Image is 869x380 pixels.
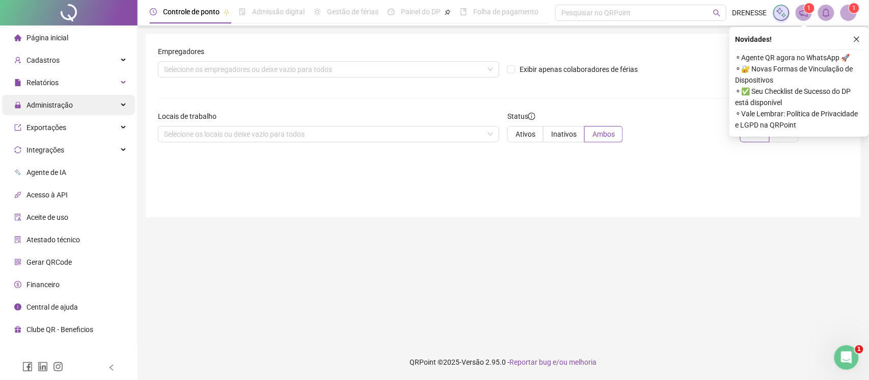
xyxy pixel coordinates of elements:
span: qrcode [14,259,21,266]
span: Exibir apenas colaboradores de férias [515,64,642,75]
span: Reportar bug e/ou melhoria [510,358,597,366]
span: Folha de pagamento [473,8,538,16]
footer: QRPoint © 2025 - 2.95.0 - [138,344,869,380]
span: linkedin [38,362,48,372]
span: Admissão digital [252,8,305,16]
span: ⚬ ✅ Seu Checklist de Sucesso do DP está disponível [736,86,863,108]
span: dollar [14,281,21,288]
span: home [14,34,21,41]
span: Controle de ponto [163,8,220,16]
span: 1 [808,5,811,12]
span: 1 [855,345,863,353]
span: Agente de IA [26,168,66,176]
span: dashboard [388,8,395,15]
span: api [14,191,21,198]
span: Inativos [551,130,577,138]
span: Versão [462,358,484,366]
span: Novidades ! [736,34,772,45]
label: Empregadores [158,46,211,57]
iframe: Intercom live chat [834,345,859,370]
span: Cadastros [26,56,60,64]
span: Ambos [592,130,615,138]
span: export [14,124,21,131]
label: Locais de trabalho [158,111,223,122]
span: Status [507,111,535,122]
span: lock [14,102,21,109]
span: Exportações [26,123,66,132]
span: Página inicial [26,34,68,42]
span: user-add [14,57,21,64]
span: Ativos [515,130,535,138]
span: info-circle [14,303,21,311]
span: 1 [853,5,856,12]
span: Gestão de férias [327,8,378,16]
img: sparkle-icon.fc2bf0ac1784a2077858766a79e2daf3.svg [776,7,787,18]
span: sun [314,8,321,15]
span: Administração [26,101,73,109]
span: Relatórios [26,79,59,87]
span: pushpin [224,9,230,15]
span: file-done [239,8,246,15]
sup: Atualize o seu contato no menu Meus Dados [849,3,859,13]
span: facebook [22,362,33,372]
span: bell [822,8,831,17]
span: sync [14,146,21,154]
span: pushpin [445,9,451,15]
span: info-circle [528,113,535,120]
span: left [108,364,115,371]
span: audit [14,214,21,221]
span: Central de ajuda [26,303,78,311]
span: ⚬ 🔐 Novas Formas de Vinculação de Dispositivos [736,63,863,86]
span: Aceite de uso [26,213,68,221]
span: file [14,79,21,86]
span: clock-circle [150,8,157,15]
span: Integrações [26,146,64,154]
span: Gerar QRCode [26,258,72,266]
span: Painel do DP [401,8,441,16]
span: DRENESSE [732,7,767,18]
span: close [853,36,860,43]
sup: 1 [804,3,814,13]
span: ⚬ Vale Lembrar: Política de Privacidade e LGPD na QRPoint [736,108,863,131]
span: notification [799,8,808,17]
span: gift [14,326,21,333]
span: Acesso à API [26,191,68,199]
span: Financeiro [26,281,60,289]
span: solution [14,236,21,243]
span: book [460,8,467,15]
span: ⚬ Agente QR agora no WhatsApp 🚀 [736,52,863,63]
span: instagram [53,362,63,372]
span: Clube QR - Beneficios [26,325,93,334]
span: Atestado técnico [26,236,80,244]
span: search [713,9,721,17]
